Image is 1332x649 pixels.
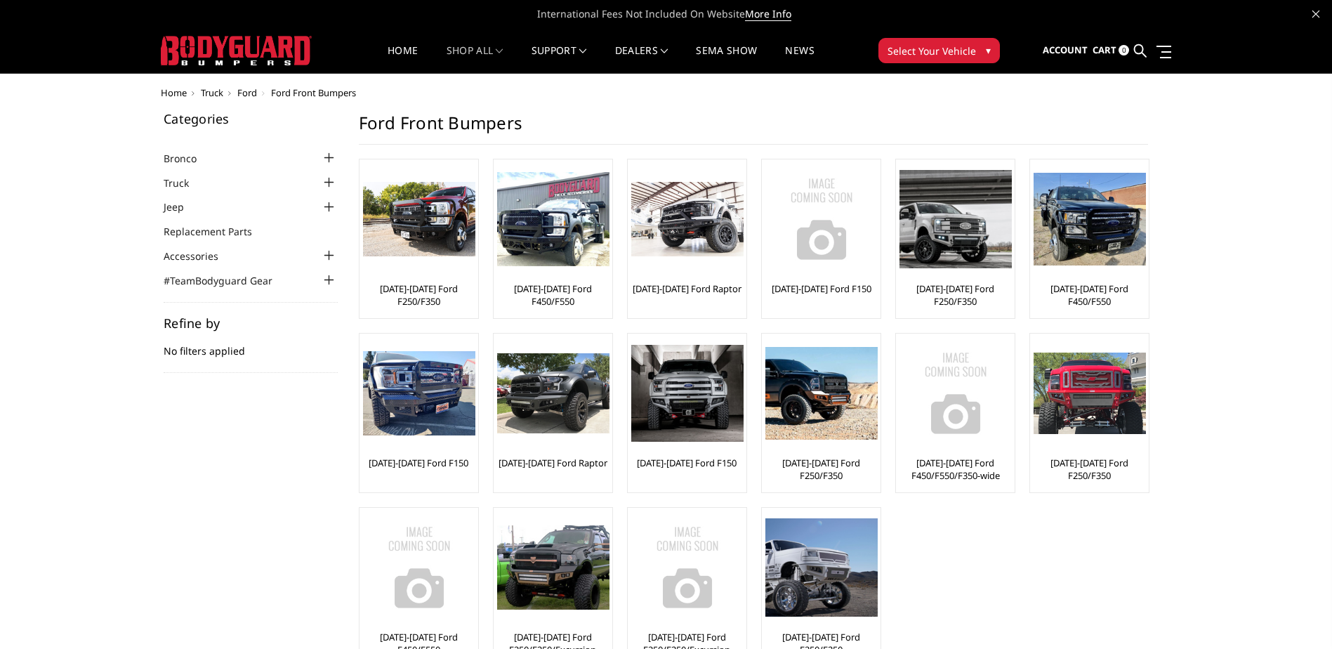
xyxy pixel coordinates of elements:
span: ▾ [986,43,991,58]
a: [DATE]-[DATE] Ford Raptor [633,282,741,295]
a: [DATE]-[DATE] Ford F150 [637,457,737,469]
a: Home [161,86,187,99]
a: Ford [237,86,257,99]
a: Replacement Parts [164,224,270,239]
a: [DATE]-[DATE] Ford F250/F350 [363,282,475,308]
a: [DATE]-[DATE] Ford F250/F350 [1034,457,1145,482]
img: No Image [631,511,744,624]
a: [DATE]-[DATE] Ford F450/F550 [1034,282,1145,308]
h5: Refine by [164,317,338,329]
a: Home [388,46,418,73]
img: BODYGUARD BUMPERS [161,36,312,65]
div: No filters applied [164,317,338,373]
span: 0 [1119,45,1129,55]
h1: Ford Front Bumpers [359,112,1148,145]
h5: Categories [164,112,338,125]
a: Dealers [615,46,668,73]
a: Jeep [164,199,202,214]
a: News [785,46,814,73]
img: No Image [765,163,878,275]
span: Select Your Vehicle [888,44,976,58]
a: Truck [164,176,206,190]
a: Cart 0 [1093,32,1129,70]
a: Accessories [164,249,236,263]
a: [DATE]-[DATE] Ford F250/F350 [899,282,1011,308]
a: [DATE]-[DATE] Ford F450/F550 [497,282,609,308]
img: No Image [363,511,475,624]
a: Account [1043,32,1088,70]
span: Account [1043,44,1088,56]
a: [DATE]-[DATE] Ford F250/F350 [765,457,877,482]
a: More Info [745,7,791,21]
a: [DATE]-[DATE] Ford F450/F550/F350-wide [899,457,1011,482]
a: Support [532,46,587,73]
span: Ford Front Bumpers [271,86,356,99]
a: [DATE]-[DATE] Ford F150 [369,457,468,469]
span: Cart [1093,44,1116,56]
a: #TeamBodyguard Gear [164,273,290,288]
a: SEMA Show [696,46,757,73]
a: Bronco [164,151,214,166]
img: No Image [899,337,1012,450]
a: Truck [201,86,223,99]
button: Select Your Vehicle [878,38,1000,63]
a: [DATE]-[DATE] Ford Raptor [499,457,607,469]
a: [DATE]-[DATE] Ford F150 [772,282,871,295]
a: shop all [447,46,503,73]
a: No Image [899,337,1011,450]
